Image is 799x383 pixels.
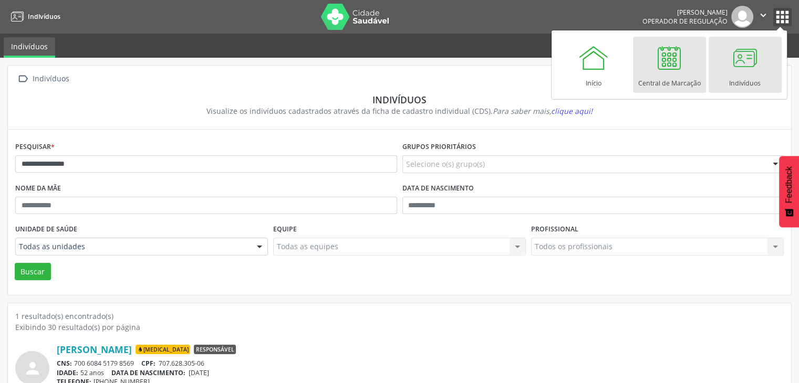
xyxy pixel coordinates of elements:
[189,368,209,377] span: [DATE]
[19,241,246,252] span: Todas as unidades
[57,344,132,355] a: [PERSON_NAME]
[731,6,753,28] img: img
[15,322,784,333] div: Exibindo 30 resultado(s) por página
[633,37,706,93] a: Central de Marcação
[402,180,474,197] label: Data de nascimento
[194,345,236,354] span: Responsável
[773,8,792,26] button: apps
[15,71,30,87] i: 
[784,166,794,203] span: Feedback
[758,9,769,21] i: 
[159,359,204,368] span: 707.628.305-06
[557,37,630,93] a: Início
[23,105,776,116] div: Visualize os indivíduos cadastrados através da ficha de cadastro individual (CDS).
[23,94,776,105] div: Indivíduos
[7,8,60,25] a: Indivíduos
[273,221,297,238] label: Equipe
[15,139,55,155] label: Pesquisar
[28,12,60,21] span: Indivíduos
[57,368,784,377] div: 52 anos
[406,158,485,169] span: Selecione o(s) grupo(s)
[753,6,773,28] button: 
[15,221,77,238] label: Unidade de saúde
[23,359,42,378] i: person
[493,106,593,116] i: Para saber mais,
[141,359,155,368] span: CPF:
[57,359,72,368] span: CNS:
[136,345,190,354] span: [MEDICAL_DATA]
[402,139,476,155] label: Grupos prioritários
[57,368,78,377] span: IDADE:
[30,71,71,87] div: Indivíduos
[111,368,185,377] span: DATA DE NASCIMENTO:
[15,180,61,197] label: Nome da mãe
[642,8,728,17] div: [PERSON_NAME]
[15,263,51,281] button: Buscar
[15,71,71,87] a:  Indivíduos
[551,106,593,116] span: clique aqui!
[4,37,55,58] a: Indivíduos
[531,221,578,238] label: Profissional
[709,37,782,93] a: Indivíduos
[779,156,799,227] button: Feedback - Mostrar pesquisa
[15,311,784,322] div: 1 resultado(s) encontrado(s)
[642,17,728,26] span: Operador de regulação
[57,359,784,368] div: 700 6084 5179 8569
